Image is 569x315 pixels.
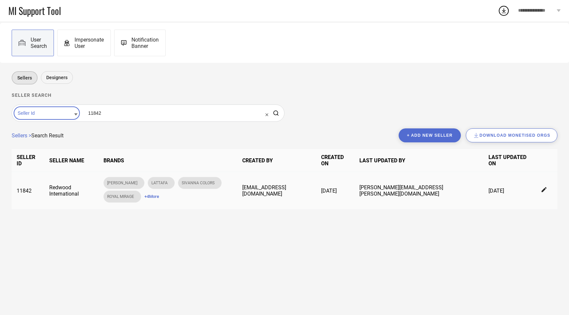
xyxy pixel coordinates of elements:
[151,181,171,185] span: LATTAFA
[131,37,159,49] span: Notification Banner
[46,75,68,80] span: Designers
[182,181,218,185] span: SIVANNA COLORS
[12,132,31,139] span: Sellers >
[12,172,44,210] td: 11842
[144,194,159,199] span: + 4 More
[98,149,237,172] th: BRANDS
[316,172,354,210] td: [DATE]
[12,92,557,98] h1: Seller search
[31,132,64,139] span: Search Result
[316,149,354,172] th: CREATED ON
[354,149,483,172] th: LAST UPDATED BY
[8,4,61,18] span: MI Support Tool
[541,187,547,194] div: Edit
[75,37,104,49] span: Impersonate User
[44,172,98,210] td: Redwood International
[498,5,510,17] div: Open download list
[17,75,32,80] span: Sellers
[473,132,550,139] div: Download Monetised Orgs
[354,172,483,210] td: [PERSON_NAME][EMAIL_ADDRESS][PERSON_NAME][DOMAIN_NAME]
[466,128,557,142] button: Download Monetised Orgs
[107,181,141,185] span: [PERSON_NAME]
[12,149,44,172] th: SELLER ID
[31,37,47,49] span: User Search
[483,172,531,210] td: [DATE]
[483,149,531,172] th: LAST UPDATED ON
[399,128,461,142] button: + Add new seller
[237,172,316,210] td: [EMAIL_ADDRESS][DOMAIN_NAME]
[237,149,316,172] th: CREATED BY
[44,149,98,172] th: SELLER NAME
[107,194,137,199] span: ROYAL MIRAGE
